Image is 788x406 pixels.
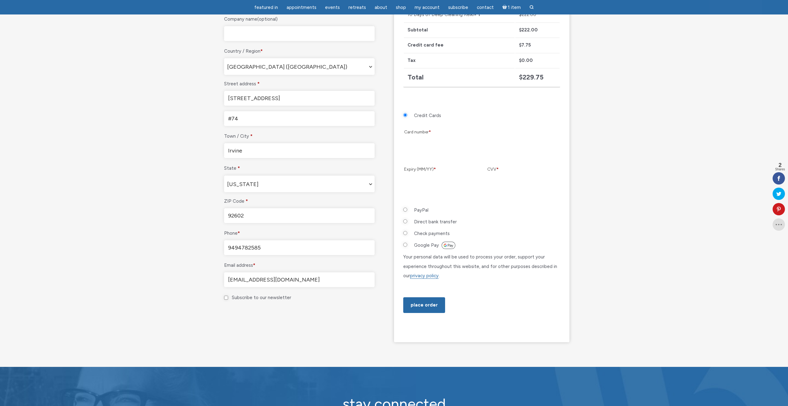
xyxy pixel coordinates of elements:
[404,38,515,52] th: Credit card fee
[224,58,375,75] span: Country / Region
[411,2,443,14] a: My Account
[410,273,439,279] a: privacy policy
[396,5,406,10] span: Shop
[775,162,785,168] span: 2
[283,2,320,14] a: Appointments
[519,27,521,33] span: $
[775,168,785,171] span: Shares
[415,5,440,10] span: My Account
[404,22,515,37] th: Subtotal
[404,68,515,86] th: Total
[404,139,559,157] iframe: paypal_card_number_field
[414,217,457,226] label: Direct bank transfer
[519,42,531,48] bdi: 7.75
[519,12,522,17] span: $
[448,5,468,10] span: Subscribe
[414,111,441,120] label: Credit Cards
[404,53,515,68] th: Tax
[224,14,375,24] label: Company name
[375,5,387,10] span: About
[321,2,344,14] a: Events
[224,176,375,192] span: State
[508,5,521,10] span: 1 item
[519,42,521,48] span: $
[499,1,525,14] a: Cart1 item
[403,252,560,281] p: Your personal data will be used to process your order, support your experience throughout this we...
[257,16,278,22] span: (optional)
[404,165,476,174] label: Expiry (MM/YY)
[224,91,375,106] input: House number and street name
[251,2,282,14] a: featured in
[224,229,375,238] label: Phone
[404,176,476,194] iframe: paypal_card_expiry_field
[224,79,375,88] label: Street address
[224,111,375,126] input: Apartment, suite, unit, etc. (optional)
[414,229,450,238] label: Check payments
[477,5,494,10] span: Contact
[519,27,538,33] bdi: 222.00
[519,12,536,17] bdi: 222.00
[519,73,523,81] span: $
[224,296,228,300] input: Subscribe to our newsletter
[441,242,456,249] img: Google Pay
[519,58,533,63] bdi: 0.00
[224,47,375,56] label: Country / Region
[502,5,508,10] i: Cart
[392,2,410,14] a: Shop
[414,241,456,250] label: Google Pay
[325,5,340,10] span: Events
[473,2,497,14] a: Contact
[232,295,291,300] span: Subscribe to our newsletter
[414,205,428,215] label: PayPal
[404,128,559,136] label: Card number
[403,95,560,100] iframe: PayPal Message 1
[487,165,559,174] label: CVV
[348,5,366,10] span: Retreats
[224,197,375,206] label: ZIP Code
[224,176,374,193] span: California
[224,164,375,173] label: State
[224,132,375,141] label: Town / City
[519,58,521,63] span: $
[519,73,544,81] bdi: 229.75
[444,2,472,14] a: Subscribe
[371,2,391,14] a: About
[403,297,445,313] button: Place order
[254,5,278,10] span: featured in
[474,12,480,17] strong: × 1
[224,261,375,270] label: Email address
[287,5,316,10] span: Appointments
[487,176,559,194] iframe: paypal_card_cvv_field
[224,59,374,75] span: United States (US)
[345,2,370,14] a: Retreats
